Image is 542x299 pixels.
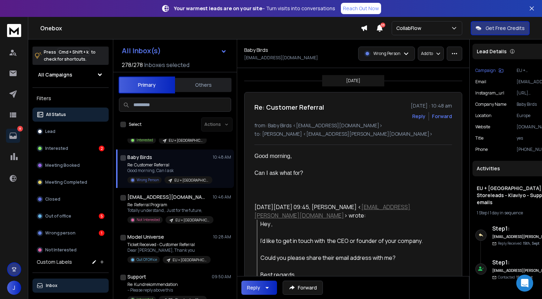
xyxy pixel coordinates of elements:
p: Closed [45,196,60,202]
p: website [475,124,490,130]
h1: All Inbox(s) [122,47,161,54]
div: Reply [247,284,260,291]
div: Hey , [260,220,447,228]
p: Not Interested [137,217,160,222]
h1: Baby Birds [244,47,268,54]
p: – Turn visits into conversations [174,5,335,12]
button: J [7,281,21,295]
h3: Inboxes selected [144,61,189,69]
p: location [475,113,492,118]
p: Totally understand,. Just for the future, [127,208,212,213]
button: Meeting Completed [32,175,109,189]
p: from: Baby Birds <[EMAIL_ADDRESS][DOMAIN_NAME]> [254,122,452,129]
p: Reply Received [498,241,540,246]
p: Good morning, Can I ask [127,168,212,173]
button: Get Free Credits [471,21,530,35]
span: Cmd + Shift + k [58,48,90,56]
span: 15th, Sept [523,241,540,246]
p: Wrong Person [137,177,159,183]
p: Interested [137,138,153,143]
p: Company Name [475,102,506,107]
button: Interested2 [32,141,109,155]
p: Reach Out Now [343,5,379,12]
p: 10:48 AM [213,154,231,160]
p: Dear [PERSON_NAME], Thank you [127,248,211,253]
h1: [EMAIL_ADDRESS][DOMAIN_NAME] [127,194,205,201]
button: All Inbox(s) [116,44,233,58]
p: Phone [475,147,488,152]
div: 1 [99,230,104,236]
p: -- Please reply above this [127,287,207,293]
p: Wrong person [45,230,76,236]
button: All Status [32,108,109,122]
button: Campaign [475,68,504,73]
button: Lead [32,124,109,139]
p: Lead Details [477,48,507,55]
h1: Baby Birds [127,154,152,161]
p: Interested [45,146,68,151]
p: EU + [GEOGRAPHIC_DATA] - Storeleads - Klaviyo - Support emails [174,178,208,183]
button: Reply [241,281,277,295]
button: Out of office5 [32,209,109,223]
strong: Your warmest leads are on your site [174,5,262,12]
img: logo [7,24,21,37]
p: Press to check for shortcuts. [44,49,96,63]
span: 1 Step [477,210,487,216]
p: Re: Customer Referral [127,162,212,168]
div: Best regards, [PERSON_NAME] [260,262,447,287]
button: Meeting Booked [32,158,109,172]
p: Re: Referral Program [127,202,212,208]
p: EU + [GEOGRAPHIC_DATA] - Storeleads - Klaviyo - Support emails [169,138,203,143]
button: All Campaigns [32,68,109,82]
p: Campaign [475,68,496,73]
div: 2 [99,146,104,151]
div: [DATE][DATE] 09:45, [PERSON_NAME] < > wrote: [254,203,446,220]
p: Wrong Person [373,51,401,56]
p: Lead [45,129,55,134]
div: Good morning, [254,152,446,160]
p: to: [PERSON_NAME] <[EMAIL_ADDRESS][PERSON_NAME][DOMAIN_NAME]> [254,130,452,138]
button: Inbox [32,279,109,293]
h1: Model Universe [127,233,164,240]
button: Not Interested [32,243,109,257]
label: Select [129,122,141,127]
h3: Custom Labels [37,258,72,266]
div: 5 [99,213,104,219]
span: 278 / 278 [122,61,143,69]
p: Out of office [45,213,71,219]
div: Forward [432,113,452,120]
a: 8 [6,129,20,143]
p: 10:46 AM [213,194,231,200]
button: Closed [32,192,109,206]
p: [EMAIL_ADDRESS][DOMAIN_NAME] [244,55,318,61]
button: Others [175,77,231,93]
p: Out Of Office [137,257,157,262]
p: Get Free Credits [486,25,525,32]
div: Open Intercom Messenger [516,275,533,292]
span: 33 [380,23,385,28]
p: Meeting Completed [45,179,87,185]
p: title [475,135,483,141]
div: I’d like to get in touch with the CEO or founder of your company. Could you please share their em... [260,228,447,262]
button: Primary [119,77,175,93]
div: Can I ask what for? [254,169,446,177]
span: 1 day in sequence [490,210,523,216]
p: EU + [GEOGRAPHIC_DATA] - Storeleads - Klaviyo - Support emails [175,218,209,223]
p: instagram_url [475,90,504,96]
p: 8 [17,126,23,132]
p: 09:50 AM [212,274,231,280]
p: CollabFlow [396,25,424,32]
p: Add to [421,51,433,56]
a: Reach Out Now [341,3,381,14]
p: EU + [GEOGRAPHIC_DATA] - Storeleads - Klaviyo - Support emails [173,257,206,263]
button: Forward [283,281,323,295]
p: Meeting Booked [45,163,80,168]
p: Re: Kundrekommendation [127,282,207,287]
p: [DATE] : 10:48 am [411,102,452,109]
p: [DATE] [346,78,360,84]
p: Contacted [498,275,533,280]
button: Wrong person1 [32,226,109,240]
p: 10:28 AM [213,234,231,240]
